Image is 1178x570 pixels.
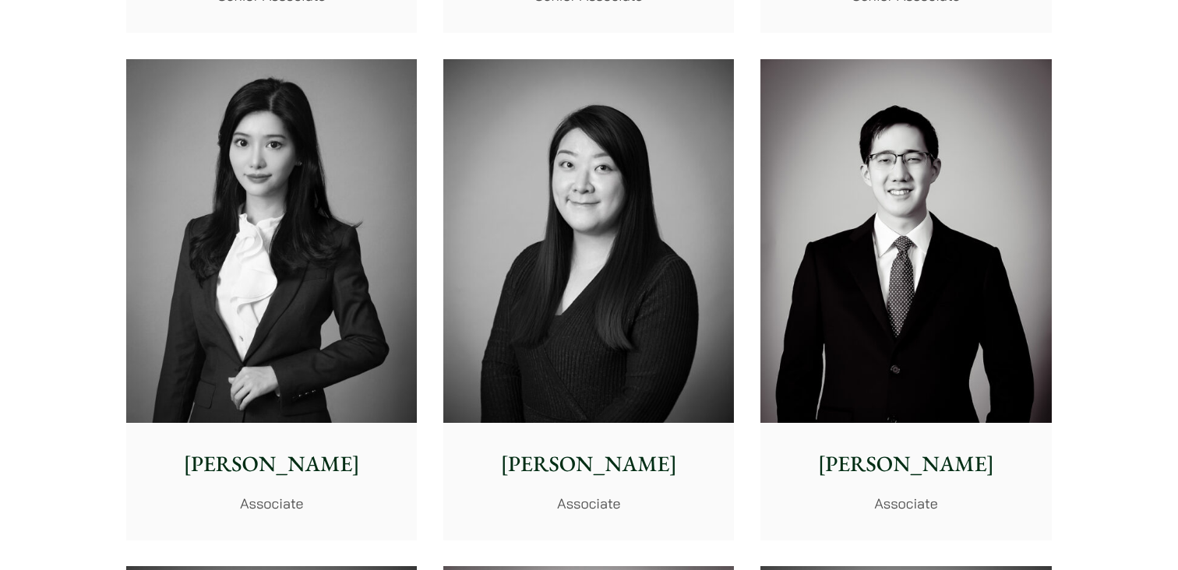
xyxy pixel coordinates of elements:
[126,59,417,423] img: Florence Yan photo
[139,493,404,514] p: Associate
[760,59,1051,540] a: [PERSON_NAME] Associate
[126,59,417,540] a: Florence Yan photo [PERSON_NAME] Associate
[139,448,404,480] p: [PERSON_NAME]
[773,448,1039,480] p: [PERSON_NAME]
[443,59,734,540] a: [PERSON_NAME] Associate
[456,448,721,480] p: [PERSON_NAME]
[456,493,721,514] p: Associate
[773,493,1039,514] p: Associate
